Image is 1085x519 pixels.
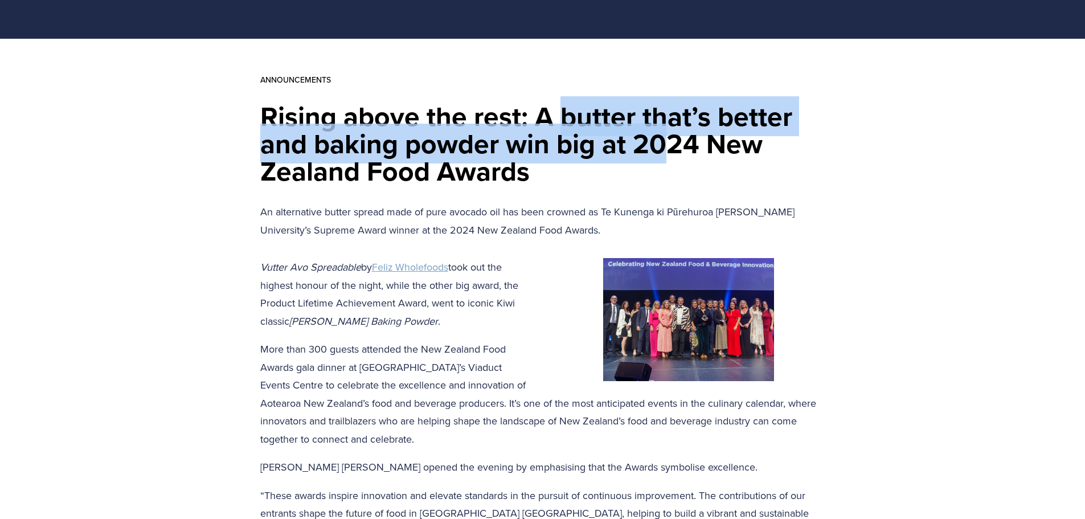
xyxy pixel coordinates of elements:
[260,340,825,448] p: More than 300 guests attended the New Zealand Food Awards gala dinner at [GEOGRAPHIC_DATA]’s Viad...
[289,314,438,328] em: [PERSON_NAME] Baking Powder
[260,74,331,85] a: Announcements
[260,458,825,476] p: [PERSON_NAME] [PERSON_NAME] opened the evening by emphasising that the Awards symbolise excellence.
[290,260,361,274] em: Avo Spreadable
[260,258,825,330] p: by took out the highest honour of the night, while the other big award, the Product Lifetime Achi...
[372,260,448,274] a: Feliz Wholefoods
[260,103,825,185] h1: Rising above the rest: A butter that’s better and baking powder win big at 2024 New Zealand Food ...
[260,203,825,239] p: An alternative butter spread made of pure avocado oil has been crowned as Te Kunenga ki Pūrehuroa...
[260,260,287,274] em: Vutter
